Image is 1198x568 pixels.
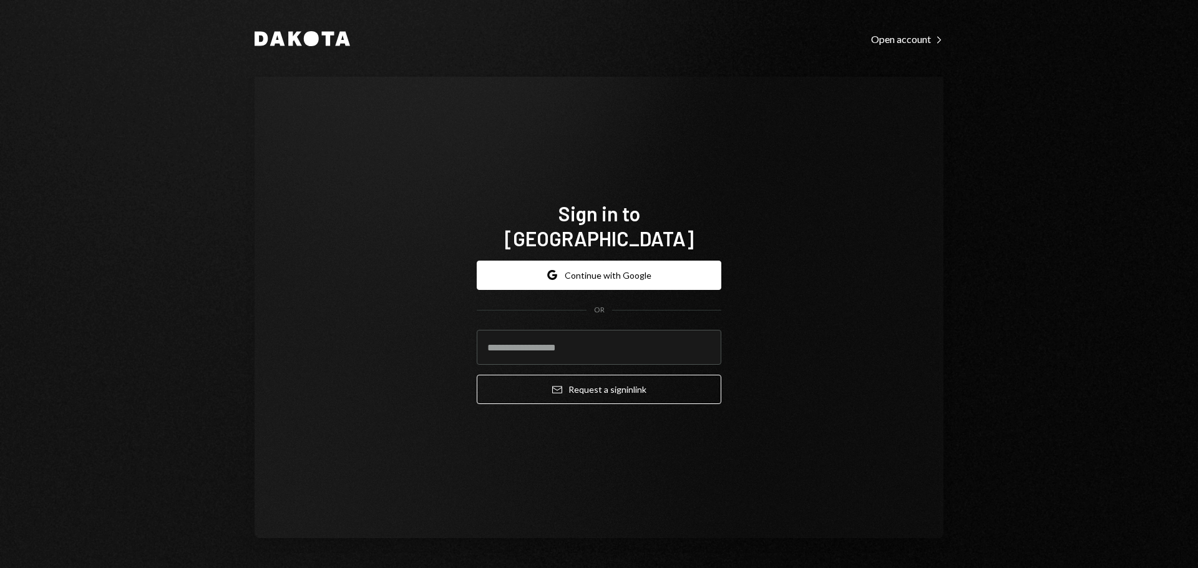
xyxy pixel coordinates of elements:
div: OR [594,305,605,315]
button: Continue with Google [477,261,721,290]
button: Request a signinlink [477,375,721,404]
div: Open account [871,33,943,46]
a: Open account [871,32,943,46]
h1: Sign in to [GEOGRAPHIC_DATA] [477,201,721,251]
